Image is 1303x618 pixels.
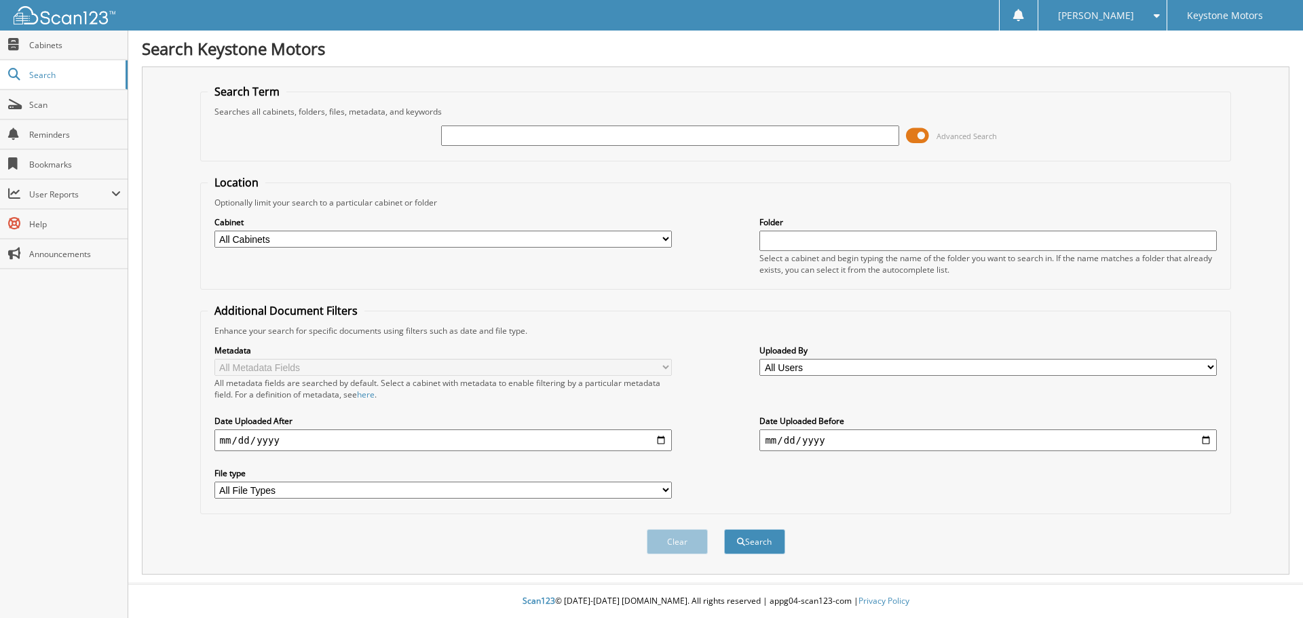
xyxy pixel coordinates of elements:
[724,529,785,554] button: Search
[214,216,672,228] label: Cabinet
[1235,553,1303,618] iframe: Chat Widget
[29,159,121,170] span: Bookmarks
[208,303,364,318] legend: Additional Document Filters
[29,69,119,81] span: Search
[523,595,555,606] span: Scan123
[1187,12,1263,20] span: Keystone Motors
[214,415,672,427] label: Date Uploaded After
[937,131,997,141] span: Advanced Search
[208,106,1224,117] div: Searches all cabinets, folders, files, metadata, and keywords
[214,429,672,451] input: start
[357,389,375,400] a: here
[759,216,1217,228] label: Folder
[128,585,1303,618] div: © [DATE]-[DATE] [DOMAIN_NAME]. All rights reserved | appg04-scan123-com |
[29,39,121,51] span: Cabinets
[29,189,111,200] span: User Reports
[142,37,1289,60] h1: Search Keystone Motors
[29,99,121,111] span: Scan
[29,129,121,140] span: Reminders
[208,197,1224,208] div: Optionally limit your search to a particular cabinet or folder
[647,529,708,554] button: Clear
[208,175,265,190] legend: Location
[759,345,1217,356] label: Uploaded By
[208,325,1224,336] div: Enhance your search for specific documents using filters such as date and file type.
[214,467,672,479] label: File type
[1058,12,1134,20] span: [PERSON_NAME]
[759,429,1217,451] input: end
[858,595,909,606] a: Privacy Policy
[759,252,1217,275] div: Select a cabinet and begin typing the name of the folder you want to search in. If the name match...
[214,345,672,356] label: Metadata
[29,248,121,260] span: Announcements
[759,415,1217,427] label: Date Uploaded Before
[14,6,115,24] img: scan123-logo-white.svg
[214,377,672,400] div: All metadata fields are searched by default. Select a cabinet with metadata to enable filtering b...
[208,84,286,99] legend: Search Term
[29,218,121,230] span: Help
